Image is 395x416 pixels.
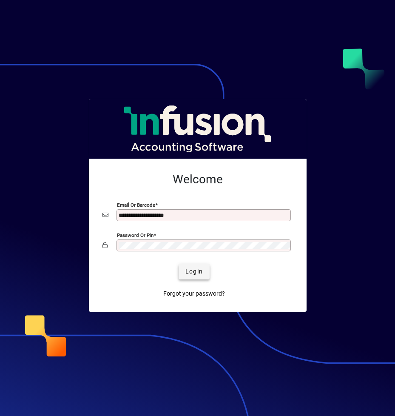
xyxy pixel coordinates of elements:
[179,264,210,279] button: Login
[102,172,293,187] h2: Welcome
[185,267,203,276] span: Login
[117,232,153,238] mat-label: Password or Pin
[117,202,155,208] mat-label: Email or Barcode
[163,289,225,298] span: Forgot your password?
[160,286,228,302] a: Forgot your password?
